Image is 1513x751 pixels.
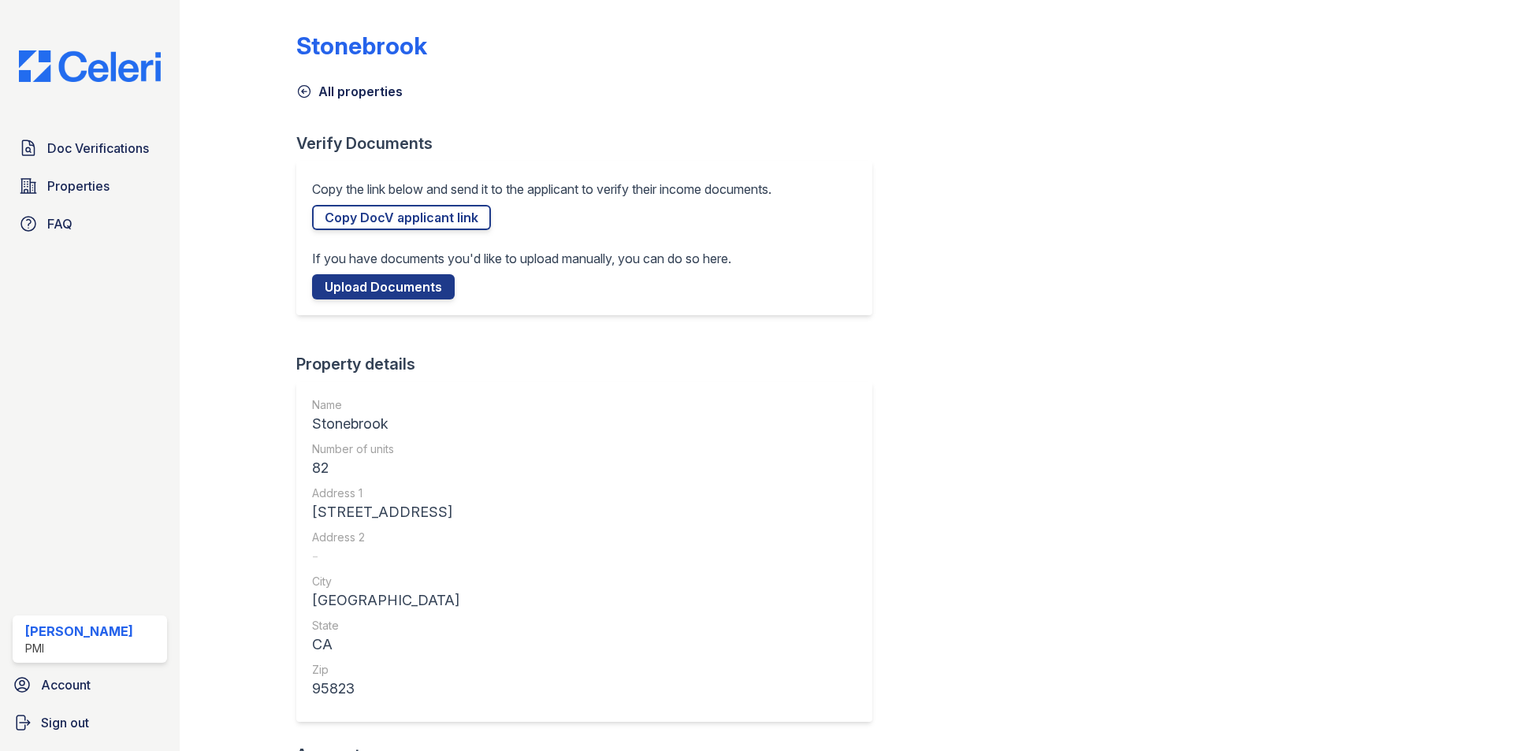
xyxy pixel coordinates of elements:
p: If you have documents you'd like to upload manually, you can do so here. [312,249,731,268]
a: FAQ [13,208,167,240]
a: Account [6,669,173,701]
div: - [312,545,459,567]
div: 82 [312,457,459,479]
div: Stonebrook [296,32,427,60]
div: Name [312,397,459,413]
div: [GEOGRAPHIC_DATA] [312,589,459,612]
div: Address 2 [312,530,459,545]
div: 95823 [312,678,459,700]
span: Account [41,675,91,694]
div: City [312,574,459,589]
div: Zip [312,662,459,678]
a: Properties [13,170,167,202]
span: FAQ [47,214,72,233]
a: All properties [296,82,403,101]
a: Doc Verifications [13,132,167,164]
a: Upload Documents [312,274,455,299]
div: CA [312,634,459,656]
div: [PERSON_NAME] [25,622,133,641]
span: Doc Verifications [47,139,149,158]
a: Copy DocV applicant link [312,205,491,230]
img: CE_Logo_Blue-a8612792a0a2168367f1c8372b55b34899dd931a85d93a1a3d3e32e68fde9ad4.png [6,50,173,82]
div: Stonebrook [312,413,459,435]
p: Copy the link below and send it to the applicant to verify their income documents. [312,180,771,199]
div: [STREET_ADDRESS] [312,501,459,523]
div: Number of units [312,441,459,457]
div: Property details [296,353,885,375]
div: PMI [25,641,133,656]
div: State [312,618,459,634]
div: Verify Documents [296,132,885,154]
span: Properties [47,177,110,195]
span: Sign out [41,713,89,732]
div: Address 1 [312,485,459,501]
a: Sign out [6,707,173,738]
